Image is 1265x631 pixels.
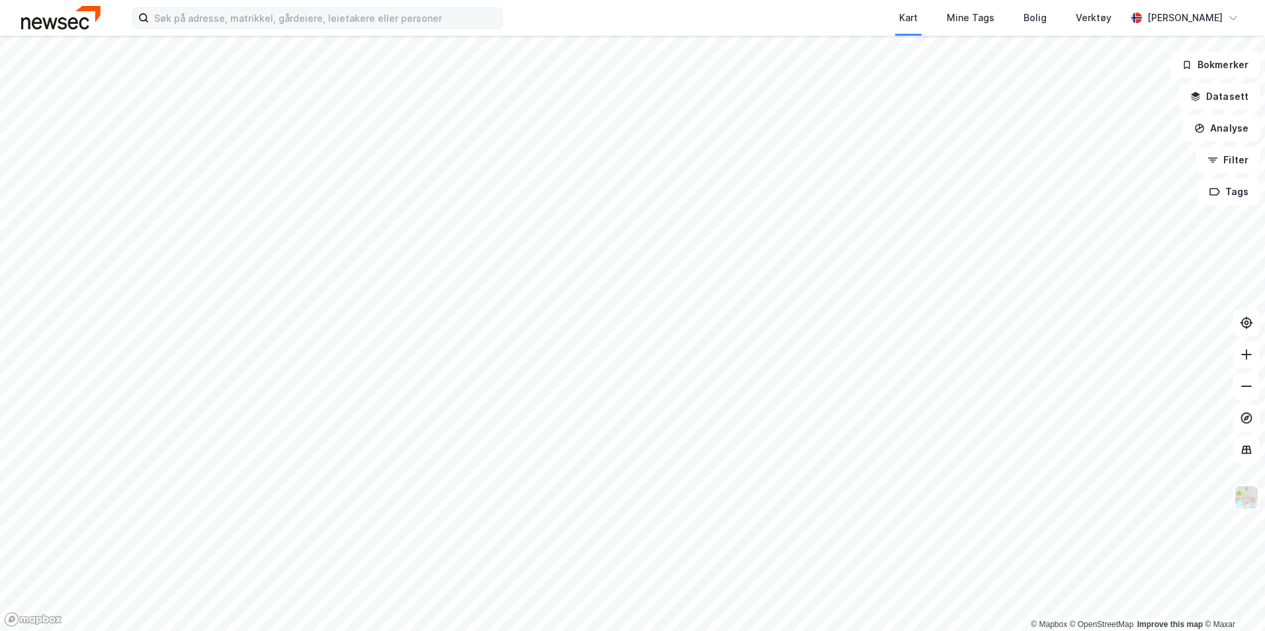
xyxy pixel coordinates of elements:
div: [PERSON_NAME] [1147,10,1223,26]
input: Søk på adresse, matrikkel, gårdeiere, leietakere eller personer [149,8,502,28]
div: Mine Tags [947,10,994,26]
div: Verktøy [1076,10,1112,26]
div: Bolig [1024,10,1047,26]
iframe: Chat Widget [1199,568,1265,631]
div: Kontrollprogram for chat [1199,568,1265,631]
img: newsec-logo.f6e21ccffca1b3a03d2d.png [21,6,101,29]
div: Kart [899,10,918,26]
